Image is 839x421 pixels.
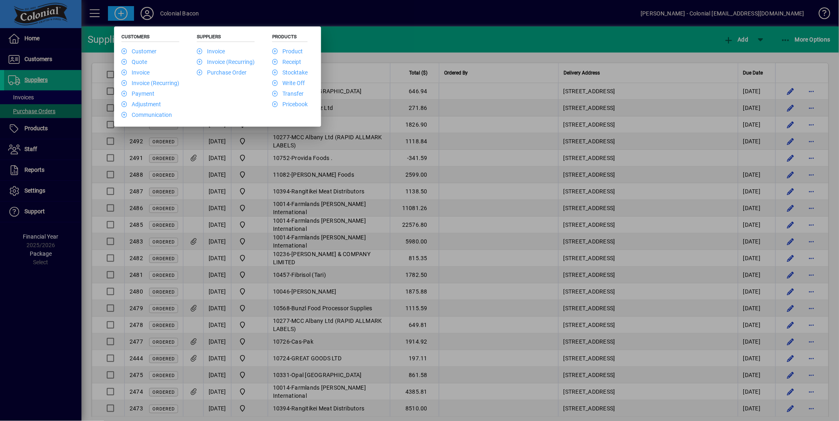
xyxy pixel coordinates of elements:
[272,59,301,65] a: Receipt
[272,90,304,97] a: Transfer
[121,48,156,55] a: Customer
[197,34,255,42] h5: Suppliers
[121,80,179,86] a: Invoice (Recurring)
[197,59,255,65] a: Invoice (Recurring)
[272,80,305,86] a: Write Off
[272,69,308,76] a: Stocktake
[121,59,147,65] a: Quote
[121,34,179,42] h5: Customers
[272,48,303,55] a: Product
[272,34,308,42] h5: Products
[121,90,154,97] a: Payment
[272,101,308,107] a: Pricebook
[121,112,172,118] a: Communication
[197,48,225,55] a: Invoice
[197,69,247,76] a: Purchase Order
[121,69,150,76] a: Invoice
[121,101,161,107] a: Adjustment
